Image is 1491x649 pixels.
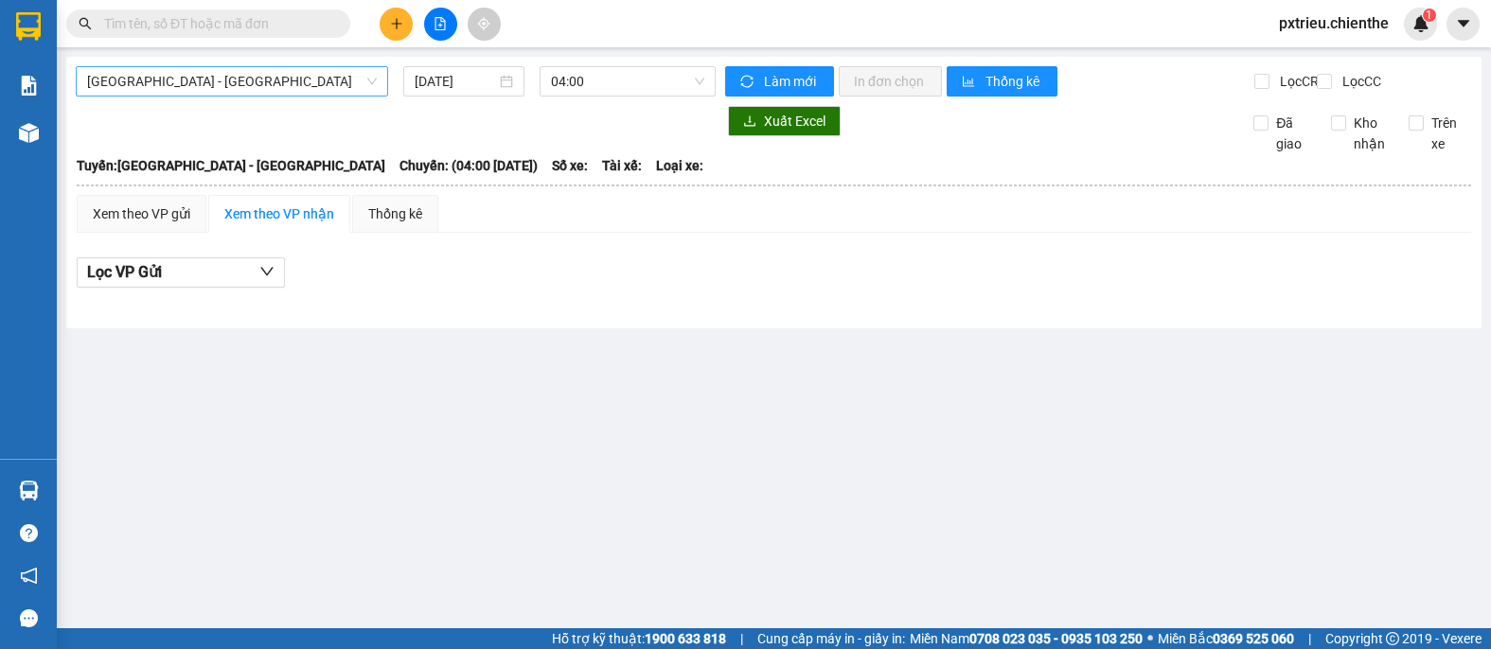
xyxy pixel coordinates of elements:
input: 14/08/2025 [415,71,496,92]
span: caret-down [1455,15,1472,32]
span: bar-chart [962,75,978,90]
button: downloadXuất Excel [728,106,841,136]
sup: 1 [1423,9,1436,22]
button: file-add [424,8,457,41]
span: Chuyến: (04:00 [DATE]) [399,155,538,176]
span: Miền Bắc [1158,628,1294,649]
img: icon-new-feature [1412,15,1429,32]
span: Hồ Chí Minh - Bắc Ninh [87,67,377,96]
button: bar-chartThống kê [947,66,1057,96]
button: plus [380,8,413,41]
span: aim [477,17,490,30]
span: 1 [1426,9,1432,22]
span: message [20,609,38,627]
img: warehouse-icon [19,481,39,500]
span: | [1308,628,1311,649]
button: aim [468,8,501,41]
span: Thống kê [985,71,1042,92]
span: Lọc VP Gửi [87,260,162,284]
span: copyright [1386,632,1399,645]
span: notification [20,567,38,585]
button: syncLàm mới [725,66,834,96]
span: ⚪️ [1147,635,1153,642]
span: file-add [434,17,447,30]
strong: 1900 633 818 [645,631,726,646]
span: Kho nhận [1346,113,1394,154]
button: In đơn chọn [839,66,942,96]
span: sync [740,75,756,90]
span: Tài xế: [602,155,642,176]
span: Số xe: [552,155,588,176]
img: warehouse-icon [19,123,39,143]
span: 04:00 [551,67,704,96]
span: | [740,628,743,649]
span: Hỗ trợ kỹ thuật: [552,628,726,649]
input: Tìm tên, số ĐT hoặc mã đơn [104,13,328,34]
span: pxtrieu.chienthe [1264,11,1404,35]
b: Tuyến: [GEOGRAPHIC_DATA] - [GEOGRAPHIC_DATA] [77,158,385,173]
img: logo-vxr [16,12,41,41]
div: Xem theo VP nhận [224,203,334,224]
span: Trên xe [1424,113,1472,154]
span: search [79,17,92,30]
button: Lọc VP Gửi [77,257,285,288]
strong: 0369 525 060 [1213,631,1294,646]
span: Loại xe: [656,155,703,176]
div: Thống kê [368,203,422,224]
span: Cung cấp máy in - giấy in: [757,628,905,649]
button: caret-down [1447,8,1480,41]
strong: 0708 023 035 - 0935 103 250 [969,631,1143,646]
span: question-circle [20,524,38,542]
span: down [259,264,275,279]
span: Miền Nam [910,628,1143,649]
div: Xem theo VP gửi [93,203,190,224]
span: Lọc CR [1272,71,1322,92]
span: Đã giao [1269,113,1317,154]
img: solution-icon [19,76,39,96]
span: plus [390,17,403,30]
span: Làm mới [764,71,819,92]
span: Lọc CC [1335,71,1384,92]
